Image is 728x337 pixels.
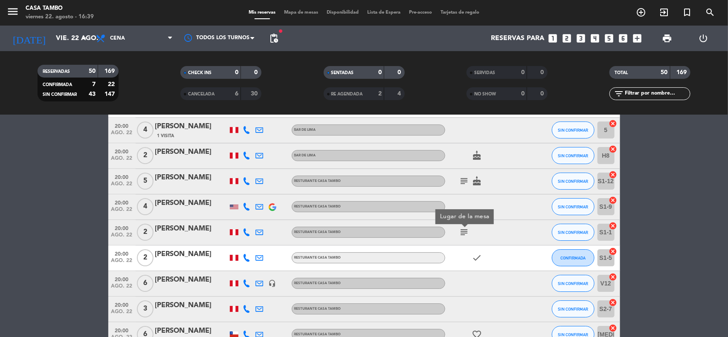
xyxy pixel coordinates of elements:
button: SIN CONFIRMAR [552,173,595,190]
span: CONFIRMADA [43,83,72,87]
span: 20:00 [111,223,133,233]
strong: 0 [521,69,525,75]
span: SIN CONFIRMAR [558,307,588,311]
i: headset_mic [269,279,276,287]
span: fiber_manual_record [278,29,283,34]
i: subject [459,176,470,186]
strong: 0 [540,91,545,97]
i: cancel [609,170,618,179]
button: SIN CONFIRMAR [552,224,595,241]
span: 20:00 [111,197,133,207]
span: CHECK INS [188,71,212,75]
i: cancel [609,298,618,307]
span: ago. 22 [111,156,133,165]
strong: 6 [235,91,238,97]
span: 20:00 [111,325,133,335]
strong: 43 [89,91,96,97]
strong: 0 [235,69,238,75]
i: looks_4 [590,33,601,44]
i: search [705,7,715,17]
span: 20:00 [111,146,133,156]
span: Tarjetas de regalo [436,10,484,15]
span: Bar de Lima [294,154,316,157]
div: Casa Tambo [26,4,94,13]
strong: 30 [251,91,260,97]
span: 5 [137,173,154,190]
i: add_circle_outline [636,7,646,17]
button: SIN CONFIRMAR [552,121,595,138]
span: 6 [137,275,154,292]
span: ago. 22 [111,207,133,216]
span: RESERVADAS [43,69,70,74]
span: 4 [137,121,154,138]
span: SIN CONFIRMAR [43,92,77,97]
div: [PERSON_NAME] [155,121,228,132]
i: looks_two [562,33,573,44]
strong: 50 [89,68,96,74]
span: ago. 22 [111,309,133,319]
span: Mapa de mesas [280,10,322,15]
span: Reservas para [491,35,545,43]
span: SERVIDAS [474,71,495,75]
span: SIN CONFIRMAR [558,128,588,132]
span: Resturante Casa Tambo [294,282,341,285]
img: google-logo.png [269,203,276,211]
span: ago. 22 [111,283,133,293]
span: CANCELADA [188,92,215,96]
div: [PERSON_NAME] [155,223,228,234]
button: SIN CONFIRMAR [552,147,595,164]
strong: 0 [540,69,545,75]
strong: 2 [378,91,382,97]
strong: 169 [677,69,689,75]
span: Disponibilidad [322,10,363,15]
span: Resturante Casa Tambo [294,205,341,208]
span: SIN CONFIRMAR [558,153,588,158]
span: ago. 22 [111,181,133,191]
span: CONFIRMADA [560,256,586,260]
div: [PERSON_NAME] [155,249,228,260]
div: [PERSON_NAME] [155,274,228,285]
span: Pre-acceso [405,10,436,15]
span: 2 [137,249,154,266]
strong: 147 [104,91,116,97]
span: SIN CONFIRMAR [558,230,588,235]
i: cake [472,150,482,161]
div: LOG OUT [685,26,722,51]
span: SENTADAS [331,71,354,75]
strong: 0 [397,69,403,75]
i: looks_3 [576,33,587,44]
strong: 22 [108,81,116,87]
span: RE AGENDADA [331,92,363,96]
span: 20:00 [111,274,133,284]
i: cake [472,176,482,186]
span: 3 [137,300,154,317]
span: 20:00 [111,300,133,309]
div: viernes 22. agosto - 16:39 [26,13,94,21]
i: looks_one [548,33,559,44]
div: Lugar de la mesa [440,212,489,221]
span: Resturante Casa Tambo [294,333,341,336]
div: [PERSON_NAME] [155,172,228,183]
span: ago. 22 [111,258,133,268]
span: 2 [137,224,154,241]
i: add_box [632,33,643,44]
i: looks_6 [618,33,629,44]
strong: 0 [255,69,260,75]
strong: 4 [397,91,403,97]
i: cancel [609,222,618,230]
span: Resturante Casa Tambo [294,307,341,311]
i: power_settings_new [698,33,708,43]
span: Lista de Espera [363,10,405,15]
span: 4 [137,198,154,215]
i: filter_list [614,89,624,99]
span: print [662,33,672,43]
span: SIN CONFIRMAR [558,332,588,337]
span: NO SHOW [474,92,496,96]
div: [PERSON_NAME] [155,325,228,337]
span: Bar de Lima [294,128,316,132]
span: SIN CONFIRMAR [558,205,588,209]
div: [PERSON_NAME] [155,300,228,311]
span: pending_actions [269,33,279,43]
strong: 50 [661,69,668,75]
div: [PERSON_NAME] [155,198,228,209]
